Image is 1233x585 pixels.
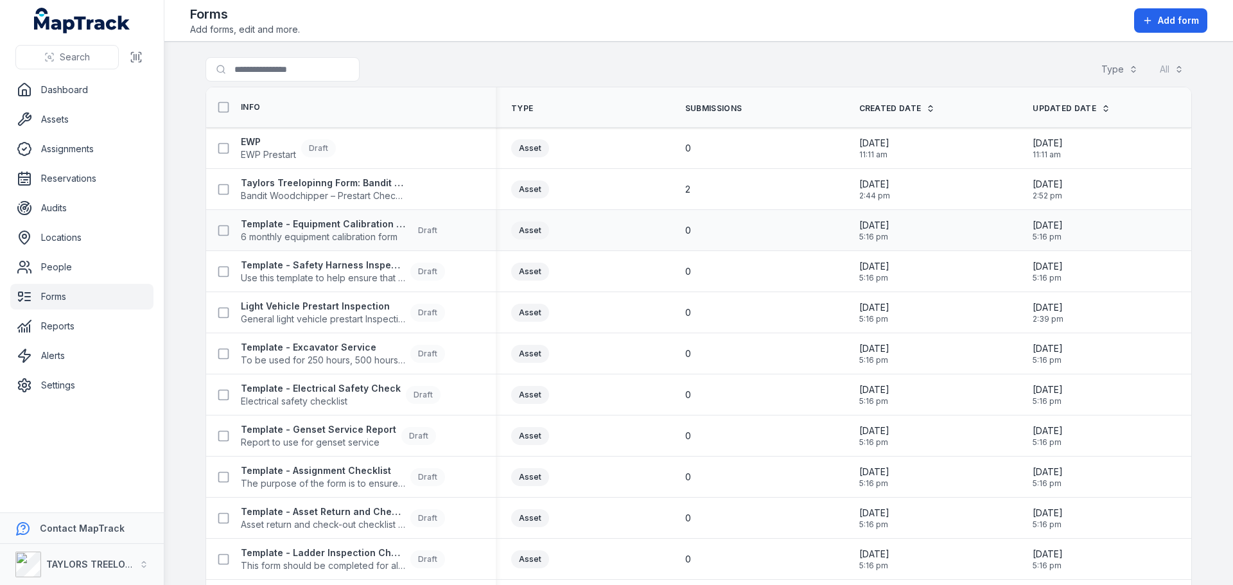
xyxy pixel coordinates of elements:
strong: Template - Assignment Checklist [241,464,405,477]
span: [DATE] [859,383,889,396]
div: Asset [511,263,549,281]
span: [DATE] [1033,548,1063,561]
span: 5:16 pm [859,478,889,489]
span: [DATE] [859,260,889,273]
span: Add forms, edit and more. [190,23,300,36]
div: Draft [410,222,445,240]
span: 2:39 pm [1033,314,1063,324]
span: 0 [685,430,691,442]
span: This form should be completed for all ladders. [241,559,405,572]
strong: TAYLORS TREELOPPING [46,559,153,570]
span: [DATE] [1033,424,1063,437]
strong: Template - Electrical Safety Check [241,382,401,395]
span: [DATE] [1033,301,1063,314]
strong: Template - Equipment Calibration Form [241,218,405,231]
span: [DATE] [1033,178,1063,191]
strong: EWP [241,135,296,148]
a: Template - Assignment ChecklistThe purpose of the form is to ensure the employee is licenced and ... [241,464,445,490]
span: Report to use for genset service [241,436,396,449]
a: Reservations [10,166,153,191]
a: Reports [10,313,153,339]
a: Template - Equipment Calibration Form6 monthly equipment calibration formDraft [241,218,445,243]
span: 5:16 pm [859,314,889,324]
button: Add form [1134,8,1207,33]
span: 5:16 pm [859,273,889,283]
time: 03/06/2025, 5:16:59 pm [859,342,889,365]
span: 5:16 pm [859,437,889,448]
button: All [1151,57,1192,82]
div: Asset [511,468,549,486]
time: 03/06/2025, 5:16:59 pm [859,548,889,571]
time: 03/06/2025, 5:16:59 pm [1033,424,1063,448]
div: Draft [410,263,445,281]
span: Use this template to help ensure that your harness is in good condition before use to reduce the ... [241,272,405,284]
span: [DATE] [1033,219,1063,232]
time: 03/06/2025, 5:16:59 pm [859,301,889,324]
span: [DATE] [1033,342,1063,355]
span: To be used for 250 hours, 500 hours and 750 hours service only. (1,000 hours to be completed by d... [241,354,405,367]
span: [DATE] [859,137,889,150]
span: 5:16 pm [1033,520,1063,530]
time: 03/06/2025, 5:16:59 pm [1033,466,1063,489]
span: [DATE] [1033,383,1063,396]
a: Taylors Treelopinng Form: Bandit Woodchipper – Prestart ChecklistBandit Woodchipper – Prestart Ch... [241,177,405,202]
div: Asset [511,345,549,363]
span: 0 [685,224,691,237]
time: 01/09/2025, 2:52:23 pm [1033,178,1063,201]
span: Electrical safety checklist [241,395,401,408]
div: Asset [511,222,549,240]
div: Asset [511,139,549,157]
time: 03/06/2025, 5:16:59 pm [1033,548,1063,571]
span: [DATE] [859,548,889,561]
span: [DATE] [859,507,889,520]
a: Template - Electrical Safety CheckElectrical safety checklistDraft [241,382,441,408]
span: [DATE] [1033,466,1063,478]
span: General light vehicle prestart Inspection form [241,313,405,326]
time: 01/09/2025, 2:39:54 pm [1033,301,1063,324]
div: Asset [511,304,549,322]
div: Draft [410,468,445,486]
div: Asset [511,550,549,568]
a: Assignments [10,136,153,162]
span: 5:16 pm [859,232,889,242]
time: 28/08/2025, 2:44:53 pm [859,178,890,201]
a: Template - Ladder Inspection ChecklistThis form should be completed for all ladders.Draft [241,546,445,572]
a: MapTrack [34,8,130,33]
time: 03/06/2025, 5:16:59 pm [1033,507,1063,530]
span: 0 [685,347,691,360]
strong: Contact MapTrack [40,523,125,534]
span: 5:16 pm [1033,355,1063,365]
span: 5:16 pm [859,520,889,530]
span: 5:16 pm [859,561,889,571]
div: Asset [511,509,549,527]
span: 5:16 pm [1033,478,1063,489]
time: 03/06/2025, 5:16:59 pm [859,383,889,406]
span: 6 monthly equipment calibration form [241,231,405,243]
div: Draft [301,139,336,157]
strong: Light Vehicle Prestart Inspection [241,300,405,313]
span: 2:52 pm [1033,191,1063,201]
span: Submissions [685,103,742,114]
span: [DATE] [859,301,889,314]
span: 5:16 pm [1033,396,1063,406]
strong: Taylors Treelopinng Form: Bandit Woodchipper – Prestart Checklist [241,177,405,189]
div: Draft [410,304,445,322]
span: Type [511,103,533,114]
div: Asset [511,180,549,198]
div: Draft [410,509,445,527]
span: [DATE] [1033,507,1063,520]
a: Locations [10,225,153,250]
time: 03/06/2025, 5:16:59 pm [1033,219,1063,242]
span: [DATE] [1033,260,1063,273]
div: Draft [410,345,445,363]
a: Light Vehicle Prestart InspectionGeneral light vehicle prestart Inspection formDraft [241,300,445,326]
span: 5:16 pm [1033,273,1063,283]
strong: Template - Safety Harness Inspection [241,259,405,272]
div: Draft [406,386,441,404]
span: Updated Date [1033,103,1096,114]
a: Template - Safety Harness InspectionUse this template to help ensure that your harness is in good... [241,259,445,284]
time: 01/09/2025, 11:11:23 am [1033,137,1063,160]
span: [DATE] [859,219,889,232]
a: Audits [10,195,153,221]
a: Alerts [10,343,153,369]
